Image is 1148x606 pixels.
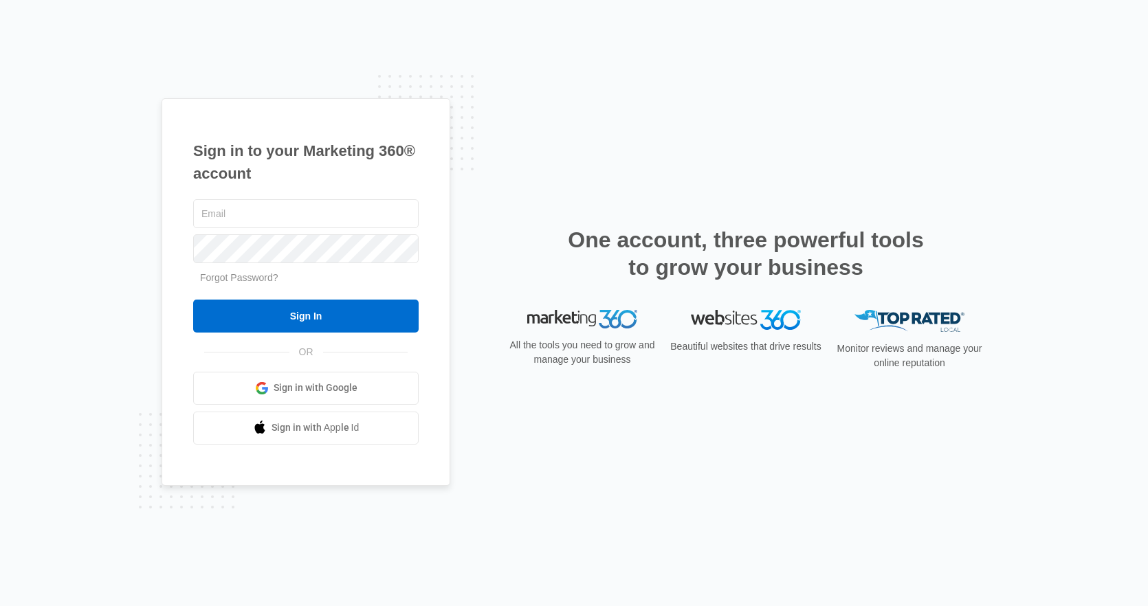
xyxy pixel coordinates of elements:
[505,338,659,367] p: All the tools you need to grow and manage your business
[272,420,360,435] span: Sign in with Apple Id
[854,310,964,333] img: Top Rated Local
[832,341,986,370] p: Monitor reviews and manage your online reputation
[193,199,419,228] input: Email
[289,345,323,359] span: OR
[669,339,823,354] p: Beautiful websites that drive results
[200,272,278,283] a: Forgot Password?
[193,412,419,445] a: Sign in with Apple Id
[193,372,419,405] a: Sign in with Google
[527,310,637,329] img: Marketing 360
[193,300,419,333] input: Sign In
[564,226,928,281] h2: One account, three powerful tools to grow your business
[691,310,801,330] img: Websites 360
[193,139,419,185] h1: Sign in to your Marketing 360® account
[274,381,357,395] span: Sign in with Google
